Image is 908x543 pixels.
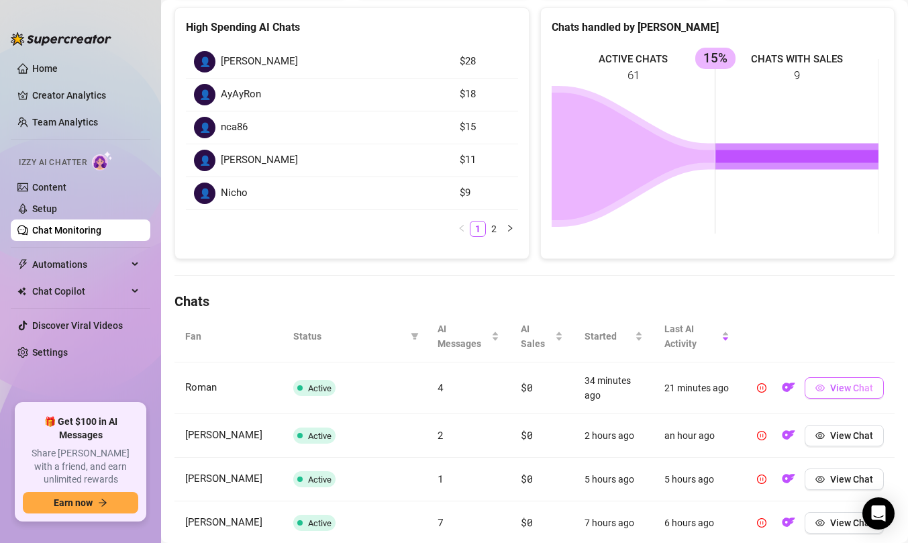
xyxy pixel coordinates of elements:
[23,415,138,442] span: 🎁 Get $100 in AI Messages
[502,221,518,237] li: Next Page
[470,221,486,237] li: 1
[778,385,799,396] a: OF
[194,183,215,204] div: 👤
[308,518,332,528] span: Active
[221,119,248,136] span: nca86
[438,515,444,529] span: 7
[23,492,138,513] button: Earn nowarrow-right
[438,472,444,485] span: 1
[521,322,552,351] span: AI Sales
[411,332,419,340] span: filter
[574,458,654,501] td: 5 hours ago
[782,381,795,394] img: OF
[174,292,895,311] h4: Chats
[654,414,740,458] td: an hour ago
[805,512,884,534] button: View Chat
[98,498,107,507] span: arrow-right
[32,117,98,128] a: Team Analytics
[174,311,283,362] th: Fan
[17,259,28,270] span: thunderbolt
[32,320,123,331] a: Discover Viral Videos
[32,182,66,193] a: Content
[506,224,514,232] span: right
[308,431,332,441] span: Active
[32,203,57,214] a: Setup
[460,87,510,103] article: $18
[32,347,68,358] a: Settings
[815,383,825,393] span: eye
[862,497,895,530] div: Open Intercom Messenger
[11,32,111,46] img: logo-BBDzfeDw.svg
[194,150,215,171] div: 👤
[654,311,740,362] th: Last AI Activity
[54,497,93,508] span: Earn now
[32,85,140,106] a: Creator Analytics
[470,221,485,236] a: 1
[308,475,332,485] span: Active
[805,425,884,446] button: View Chat
[830,430,873,441] span: View Chat
[552,19,884,36] div: Chats handled by [PERSON_NAME]
[32,254,128,275] span: Automations
[782,472,795,485] img: OF
[293,329,405,344] span: Status
[778,512,799,534] button: OF
[221,87,261,103] span: AyAyRon
[521,381,532,394] span: $0
[460,152,510,168] article: $11
[185,381,217,393] span: Roman
[221,185,248,201] span: Nicho
[664,322,719,351] span: Last AI Activity
[185,516,262,528] span: [PERSON_NAME]
[778,520,799,531] a: OF
[17,287,26,296] img: Chat Copilot
[574,311,654,362] th: Started
[805,468,884,490] button: View Chat
[221,152,298,168] span: [PERSON_NAME]
[185,429,262,441] span: [PERSON_NAME]
[778,377,799,399] button: OF
[454,221,470,237] li: Previous Page
[460,119,510,136] article: $15
[815,475,825,484] span: eye
[757,383,766,393] span: pause-circle
[830,517,873,528] span: View Chat
[194,117,215,138] div: 👤
[757,431,766,440] span: pause-circle
[574,414,654,458] td: 2 hours ago
[805,377,884,399] button: View Chat
[32,281,128,302] span: Chat Copilot
[460,185,510,201] article: $9
[487,221,501,236] a: 2
[815,518,825,528] span: eye
[438,381,444,394] span: 4
[654,362,740,414] td: 21 minutes ago
[186,19,518,36] div: High Spending AI Chats
[221,54,298,70] span: [PERSON_NAME]
[32,63,58,74] a: Home
[502,221,518,237] button: right
[427,311,510,362] th: AI Messages
[194,51,215,72] div: 👤
[408,326,421,346] span: filter
[19,156,87,169] span: Izzy AI Chatter
[585,329,632,344] span: Started
[830,474,873,485] span: View Chat
[458,224,466,232] span: left
[830,383,873,393] span: View Chat
[521,515,532,529] span: $0
[454,221,470,237] button: left
[782,515,795,529] img: OF
[32,225,101,236] a: Chat Monitoring
[194,84,215,105] div: 👤
[521,472,532,485] span: $0
[574,362,654,414] td: 34 minutes ago
[510,311,574,362] th: AI Sales
[460,54,510,70] article: $28
[521,428,532,442] span: $0
[654,458,740,501] td: 5 hours ago
[438,322,489,351] span: AI Messages
[778,433,799,444] a: OF
[23,447,138,487] span: Share [PERSON_NAME] with a friend, and earn unlimited rewards
[486,221,502,237] li: 2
